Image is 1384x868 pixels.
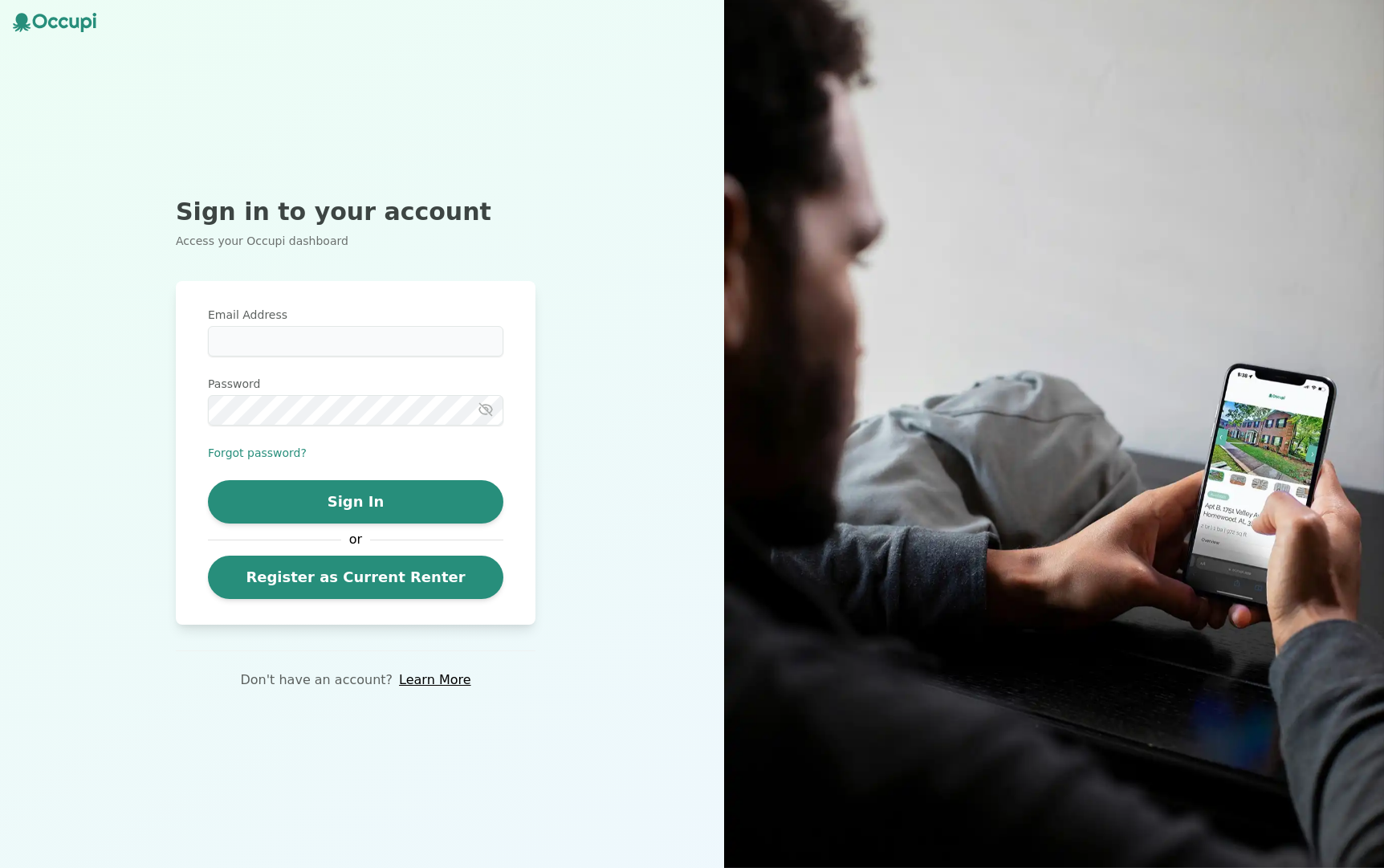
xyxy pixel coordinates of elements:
label: Password [208,376,503,392]
a: Register as Current Renter [208,556,503,599]
h2: Sign in to your account [176,198,535,226]
span: or [341,530,370,549]
a: Learn More [399,670,470,690]
button: Forgot password? [208,445,307,461]
button: Sign In [208,480,503,524]
p: Don't have an account? [240,670,393,690]
p: Access your Occupi dashboard [176,233,535,249]
label: Email Address [208,307,503,323]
